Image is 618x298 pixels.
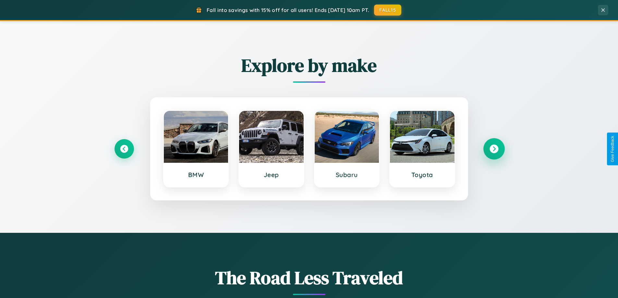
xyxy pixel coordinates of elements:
[396,171,448,179] h3: Toyota
[374,5,401,16] button: FALL15
[115,265,504,290] h1: The Road Less Traveled
[246,171,297,179] h3: Jeep
[321,171,373,179] h3: Subaru
[170,171,222,179] h3: BMW
[207,7,369,13] span: Fall into savings with 15% off for all users! Ends [DATE] 10am PT.
[115,53,504,78] h2: Explore by make
[610,136,615,162] div: Give Feedback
